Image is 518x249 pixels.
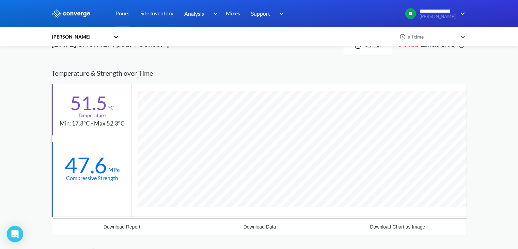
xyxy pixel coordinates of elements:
img: downArrow.svg [208,10,219,18]
div: Open Intercom Messenger [7,226,23,242]
div: Download Data [244,224,276,230]
span: [PERSON_NAME] [420,14,456,19]
div: Compressive Strength [66,174,118,182]
div: Download Report [104,224,140,230]
div: Min: 17.3°C - Max 52.3°C [60,119,125,128]
div: Temperature [78,112,106,119]
button: Download Data [191,219,329,235]
img: downArrow.svg [456,10,467,18]
div: all time [406,33,457,41]
div: [PERSON_NAME] [51,33,110,41]
div: 47.6 [65,157,107,174]
div: Temperature & Strength over Time [51,62,467,84]
img: logo_ewhite.svg [51,9,91,18]
button: Download Report [53,219,191,235]
img: downArrow.svg [275,10,286,18]
div: 51.5 [70,94,107,112]
span: Analysis [184,9,204,18]
div: Download Chart as Image [370,224,425,230]
span: Support [251,9,270,18]
button: Download Chart as Image [329,219,467,235]
img: icon-clock.svg [399,34,406,40]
